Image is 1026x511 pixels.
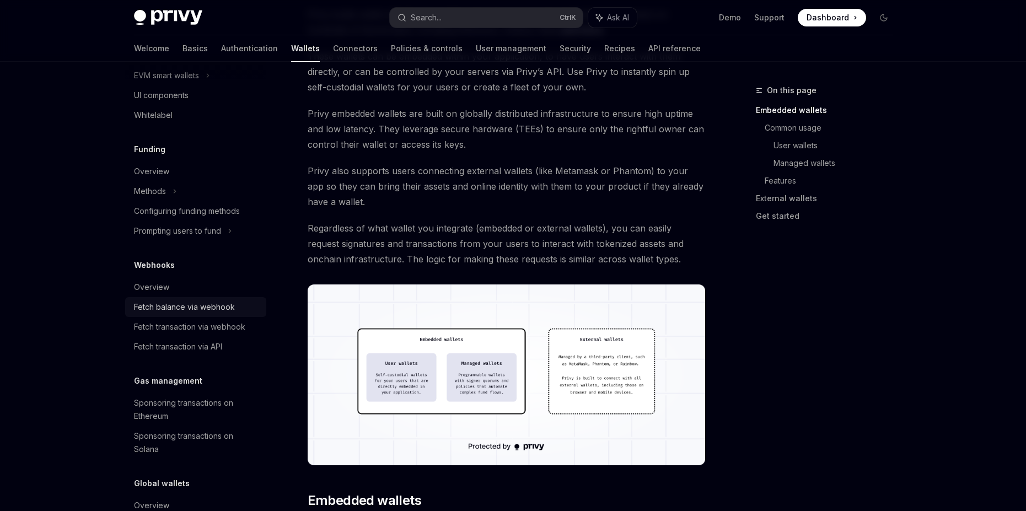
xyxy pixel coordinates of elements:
h5: Global wallets [134,477,190,490]
span: On this page [767,84,816,97]
img: dark logo [134,10,202,25]
a: External wallets [756,190,901,207]
h5: Funding [134,143,165,156]
a: Dashboard [798,9,866,26]
h5: Gas management [134,374,202,388]
h5: Webhooks [134,259,175,272]
a: Whitelabel [125,105,266,125]
a: Authentication [221,35,278,62]
a: UI components [125,85,266,105]
a: User wallets [773,137,901,154]
a: Fetch transaction via webhook [125,317,266,337]
a: Sponsoring transactions on Solana [125,426,266,459]
a: Fetch balance via webhook [125,297,266,317]
a: Support [754,12,785,23]
a: Policies & controls [391,35,463,62]
div: Whitelabel [134,109,173,122]
img: images/walletoverview.png [308,284,705,465]
a: Overview [125,162,266,181]
div: Sponsoring transactions on Ethereum [134,396,260,423]
div: Fetch transaction via API [134,340,222,353]
span: Privy embedded wallets are built on globally distributed infrastructure to ensure high uptime and... [308,106,705,152]
a: Embedded wallets [756,101,901,119]
span: Privy also supports users connecting external wallets (like Metamask or Phantom) to your app so t... [308,163,705,209]
span: Ask AI [607,12,629,23]
a: Features [765,172,901,190]
div: Prompting users to fund [134,224,221,238]
a: Security [560,35,591,62]
span: Embedded wallets [308,492,421,509]
a: Fetch transaction via API [125,337,266,357]
a: Basics [182,35,208,62]
a: Sponsoring transactions on Ethereum [125,393,266,426]
div: Sponsoring transactions on Solana [134,429,260,456]
div: Fetch balance via webhook [134,300,235,314]
span: Ctrl K [560,13,576,22]
div: Methods [134,185,166,198]
a: Demo [719,12,741,23]
div: Fetch transaction via webhook [134,320,245,334]
a: API reference [648,35,701,62]
a: Welcome [134,35,169,62]
button: Search...CtrlK [390,8,583,28]
a: Wallets [291,35,320,62]
div: UI components [134,89,189,102]
a: User management [476,35,546,62]
span: Dashboard [807,12,849,23]
div: Configuring funding methods [134,205,240,218]
button: Toggle dark mode [875,9,893,26]
a: Managed wallets [773,154,901,172]
span: These wallets can be embedded within your application, to have users interact with them directly,... [308,49,705,95]
div: Overview [134,165,169,178]
div: Search... [411,11,442,24]
a: Configuring funding methods [125,201,266,221]
a: Recipes [604,35,635,62]
div: Overview [134,281,169,294]
a: Overview [125,277,266,297]
a: Common usage [765,119,901,137]
a: Get started [756,207,901,225]
button: Ask AI [588,8,637,28]
span: Regardless of what wallet you integrate (embedded or external wallets), you can easily request si... [308,220,705,267]
a: Connectors [333,35,378,62]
